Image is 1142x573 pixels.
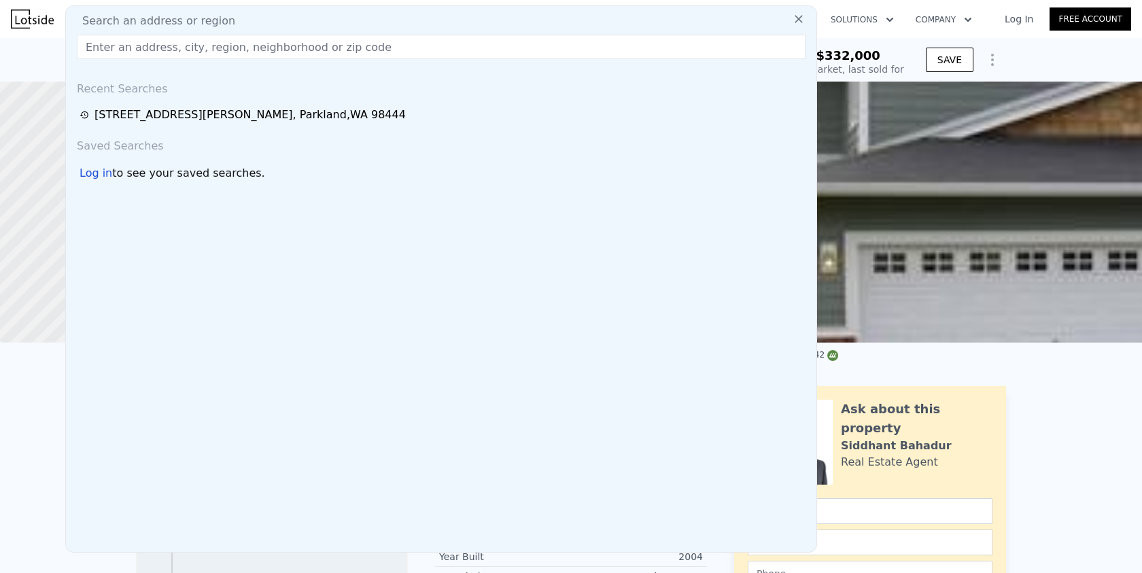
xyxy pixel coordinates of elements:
button: SAVE [926,48,973,72]
div: [STREET_ADDRESS][PERSON_NAME] , Parkland , WA 98444 [94,107,406,123]
img: Lotside [11,10,54,29]
div: Year Built [439,550,571,563]
button: Solutions [820,7,905,32]
span: $332,000 [816,48,880,63]
div: 2004 [571,550,703,563]
div: Saved Searches [71,127,811,160]
a: Free Account [1050,7,1131,31]
div: Recent Searches [71,70,811,103]
a: [STREET_ADDRESS][PERSON_NAME], Parkland,WA 98444 [80,107,807,123]
div: Ask about this property [841,400,992,438]
input: Name [748,498,992,524]
div: Off Market, last sold for [793,63,904,76]
a: Log In [988,12,1050,26]
div: Siddhant Bahadur [841,438,952,454]
span: Search an address or region [71,13,235,29]
span: to see your saved searches. [112,165,264,181]
input: Enter an address, city, region, neighborhood or zip code [77,35,806,59]
button: Company [905,7,983,32]
button: Show Options [979,46,1006,73]
img: NWMLS Logo [827,350,838,361]
div: Log in [80,165,112,181]
input: Email [748,529,992,555]
div: Real Estate Agent [841,454,938,470]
